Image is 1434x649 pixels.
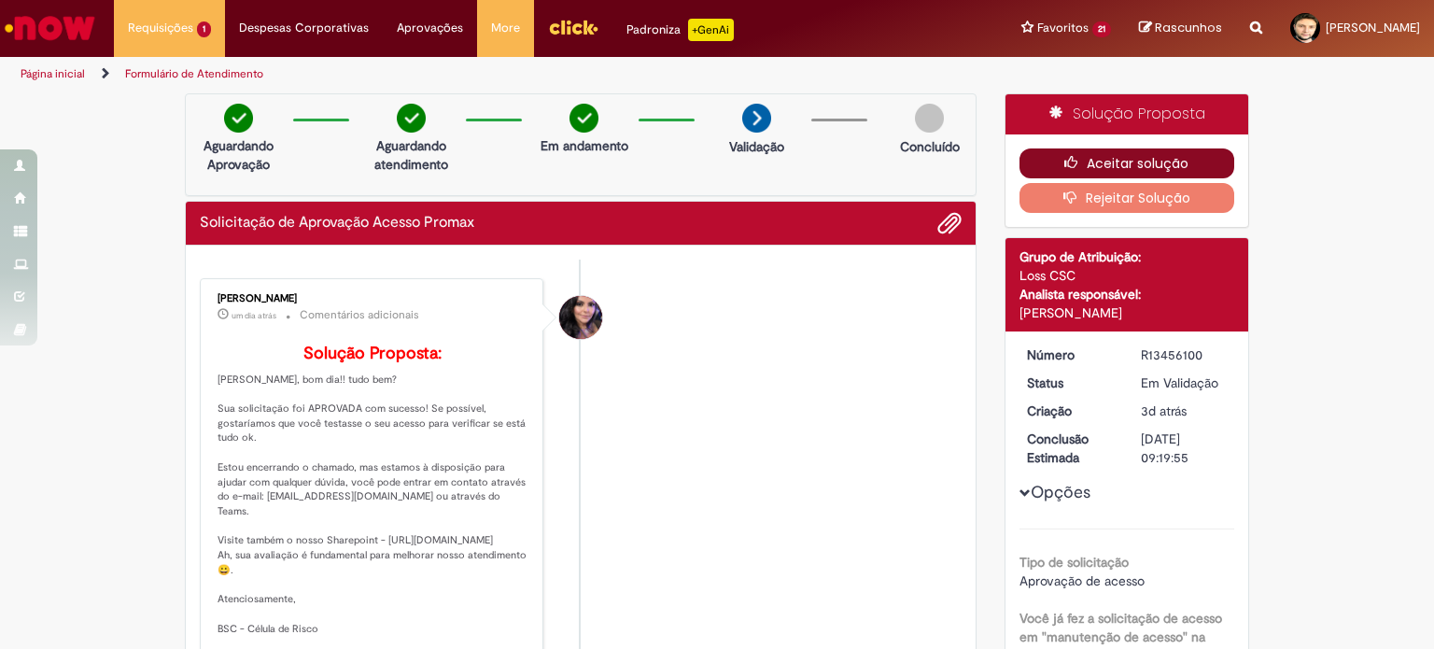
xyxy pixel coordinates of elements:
p: Aguardando atendimento [366,136,457,174]
dt: Conclusão Estimada [1013,430,1128,467]
span: 1 [197,21,211,37]
span: Rascunhos [1155,19,1222,36]
span: 3d atrás [1141,402,1187,419]
div: Grupo de Atribuição: [1019,247,1235,266]
p: Concluído [900,137,960,156]
img: arrow-next.png [742,104,771,133]
div: Padroniza [626,19,734,41]
button: Aceitar solução [1019,148,1235,178]
a: Formulário de Atendimento [125,66,263,81]
div: Karina Dayane Lima Dos Santos [559,296,602,339]
div: [PERSON_NAME] [218,293,528,304]
a: Rascunhos [1139,20,1222,37]
p: Em andamento [541,136,628,155]
button: Adicionar anexos [937,211,962,235]
b: Solução Proposta: [303,343,442,364]
span: Aprovações [397,19,463,37]
small: Comentários adicionais [300,307,419,323]
span: um dia atrás [232,310,276,321]
time: 28/08/2025 17:28:20 [232,310,276,321]
span: Requisições [128,19,193,37]
a: Página inicial [21,66,85,81]
img: check-circle-green.png [569,104,598,133]
div: 28/08/2025 09:19:50 [1141,402,1228,420]
time: 28/08/2025 09:19:50 [1141,402,1187,419]
b: Tipo de solicitação [1019,554,1129,571]
img: check-circle-green.png [224,104,253,133]
div: [PERSON_NAME] [1019,303,1235,322]
dt: Criação [1013,402,1128,420]
div: [DATE] 09:19:55 [1141,430,1228,467]
div: Em Validação [1141,374,1228,392]
span: Favoritos [1037,19,1089,37]
h2: Solicitação de Aprovação Acesso Promax Histórico de tíquete [200,215,474,232]
div: Solução Proposta [1005,94,1249,134]
dt: Número [1013,346,1128,364]
button: Rejeitar Solução [1019,183,1235,213]
ul: Trilhas de página [14,57,942,92]
div: R13456100 [1141,346,1228,364]
div: Loss CSC [1019,266,1235,285]
div: Analista responsável: [1019,285,1235,303]
span: 21 [1092,21,1111,37]
dt: Status [1013,374,1128,392]
img: img-circle-grey.png [915,104,944,133]
span: Despesas Corporativas [239,19,369,37]
span: Aprovação de acesso [1019,572,1145,589]
p: +GenAi [688,19,734,41]
img: click_logo_yellow_360x200.png [548,13,598,41]
span: [PERSON_NAME] [1326,20,1420,35]
img: ServiceNow [2,9,98,47]
p: Aguardando Aprovação [193,136,284,174]
p: Validação [729,137,784,156]
img: check-circle-green.png [397,104,426,133]
span: More [491,19,520,37]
